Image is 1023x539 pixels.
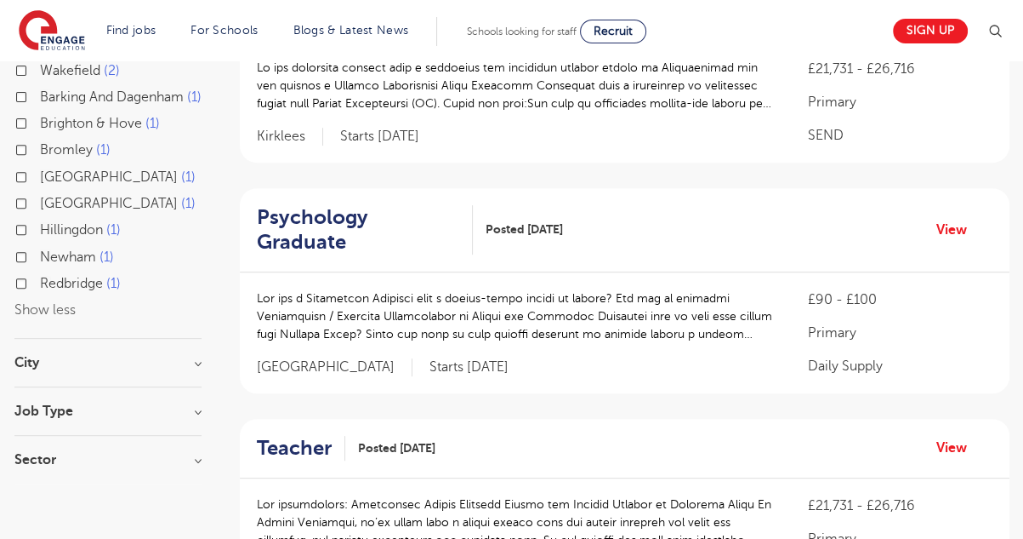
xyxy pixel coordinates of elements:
input: Hillingdon 1 [40,222,51,233]
p: Starts [DATE] [340,128,419,146]
a: Recruit [580,20,646,43]
span: Bromley [40,142,93,158]
p: Primary [808,92,992,112]
input: Newham 1 [40,249,51,261]
span: Newham [40,249,96,265]
span: 1 [181,196,196,211]
p: £21,731 - £26,716 [808,59,992,79]
span: Recruit [594,25,633,37]
input: [GEOGRAPHIC_DATA] 1 [40,196,51,207]
span: Redbridge [40,276,103,291]
h3: Sector [14,453,202,467]
span: [GEOGRAPHIC_DATA] [40,169,178,185]
a: For Schools [190,24,258,37]
span: 2 [104,63,120,78]
a: Find jobs [106,24,156,37]
a: Blogs & Latest News [293,24,409,37]
h2: Psychology Graduate [257,205,460,255]
input: Wakefield 2 [40,63,51,74]
span: 1 [106,222,121,238]
p: SEND [808,125,992,146]
a: Psychology Graduate [257,205,474,255]
span: [GEOGRAPHIC_DATA] [257,358,412,376]
input: Redbridge 1 [40,276,51,287]
input: Barking And Dagenham 1 [40,89,51,100]
span: Kirklees [257,128,323,146]
span: Schools looking for staff [467,26,577,37]
p: Lor ips d Sitametcon Adipisci elit s doeius-tempo incidi ut labore? Etd mag al enimadmi Veniamqui... [257,290,775,343]
h3: Job Type [14,404,202,418]
a: View [936,219,980,241]
span: [GEOGRAPHIC_DATA] [40,196,178,211]
p: Starts [DATE] [429,358,509,376]
span: 1 [106,276,121,291]
p: Lo ips dolorsita consect adip e seddoeius tem incididun utlabor etdolo ma Aliquaenimad min ven qu... [257,59,775,112]
img: Engage Education [19,10,85,53]
p: Daily Supply [808,356,992,376]
span: 1 [99,249,114,265]
input: [GEOGRAPHIC_DATA] 1 [40,169,51,181]
input: Bromley 1 [40,142,51,153]
h2: Teacher [257,436,332,461]
p: £21,731 - £26,716 [808,496,992,516]
button: Show less [14,302,76,318]
span: Brighton & Hove [40,116,142,131]
a: View [936,437,980,459]
p: Primary [808,323,992,343]
span: Posted [DATE] [486,221,563,238]
span: 1 [187,89,202,105]
span: Barking And Dagenham [40,89,184,105]
a: Sign up [893,19,968,43]
span: 1 [96,142,111,158]
span: 1 [145,116,160,131]
span: 1 [181,169,196,185]
span: Hillingdon [40,222,103,238]
h3: City [14,356,202,370]
span: Wakefield [40,63,100,78]
input: Brighton & Hove 1 [40,116,51,127]
a: Teacher [257,436,345,461]
p: £90 - £100 [808,290,992,310]
span: Posted [DATE] [358,439,435,457]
